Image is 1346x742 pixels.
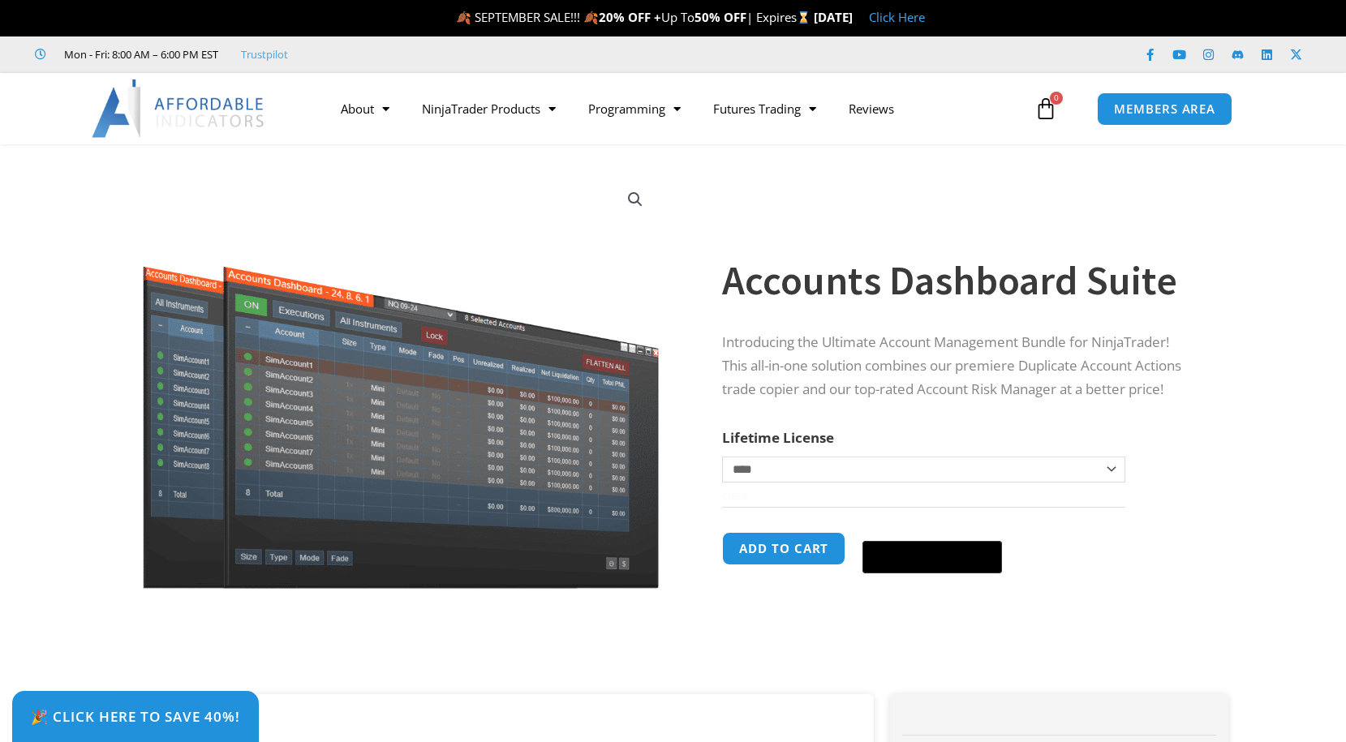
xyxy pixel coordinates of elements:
[798,11,810,24] img: ⌛
[832,90,910,127] a: Reviews
[722,428,834,447] label: Lifetime License
[695,9,746,25] strong: 50% OFF
[572,90,697,127] a: Programming
[325,90,1030,127] nav: Menu
[722,491,747,502] a: Clear options
[60,45,218,64] span: Mon - Fri: 8:00 AM – 6:00 PM EST
[814,9,853,25] strong: [DATE]
[1097,92,1232,126] a: MEMBERS AREA
[697,90,832,127] a: Futures Trading
[1010,85,1082,132] a: 0
[862,541,1002,573] button: Buy with GPay
[1050,92,1063,105] span: 0
[456,9,814,25] span: 🍂 SEPTEMBER SALE!!! 🍂 Up To | Expires
[406,90,572,127] a: NinjaTrader Products
[599,9,661,25] strong: 20% OFF +
[325,90,406,127] a: About
[92,79,266,138] img: LogoAI | Affordable Indicators – NinjaTrader
[722,252,1196,309] h1: Accounts Dashboard Suite
[621,185,650,214] a: View full-screen image gallery
[722,331,1196,401] p: Introducing the Ultimate Account Management Bundle for NinjaTrader! This all-in-one solution comb...
[12,691,259,742] a: 🎉 Click Here to save 40%!
[1114,103,1215,115] span: MEMBERS AREA
[722,532,845,565] button: Add to cart
[241,45,288,64] a: Trustpilot
[869,9,925,25] a: Click Here
[140,173,662,589] img: Screenshot 2024-08-26 155710eeeee
[31,710,240,723] span: 🎉 Click Here to save 40%!
[859,530,1005,531] iframe: Secure payment input frame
